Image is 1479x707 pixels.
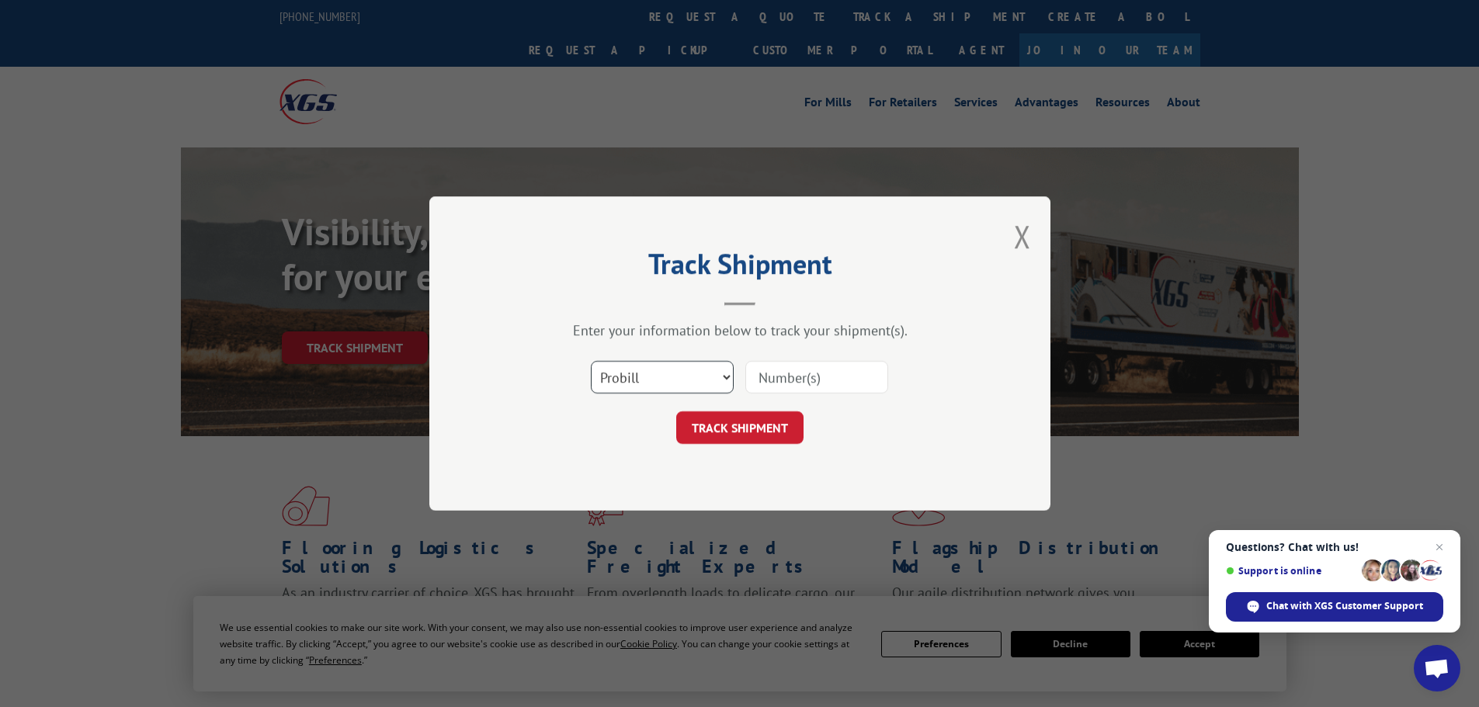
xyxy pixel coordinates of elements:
[745,361,888,393] input: Number(s)
[1266,599,1423,613] span: Chat with XGS Customer Support
[507,321,973,339] div: Enter your information below to track your shipment(s).
[676,411,804,444] button: TRACK SHIPMENT
[1430,538,1449,556] span: Close chat
[1014,216,1031,257] button: Close modal
[1226,565,1356,577] span: Support is online
[507,253,973,282] h2: Track Shipment
[1414,645,1460,691] div: Open chat
[1226,541,1443,553] span: Questions? Chat with us!
[1226,592,1443,622] div: Chat with XGS Customer Support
